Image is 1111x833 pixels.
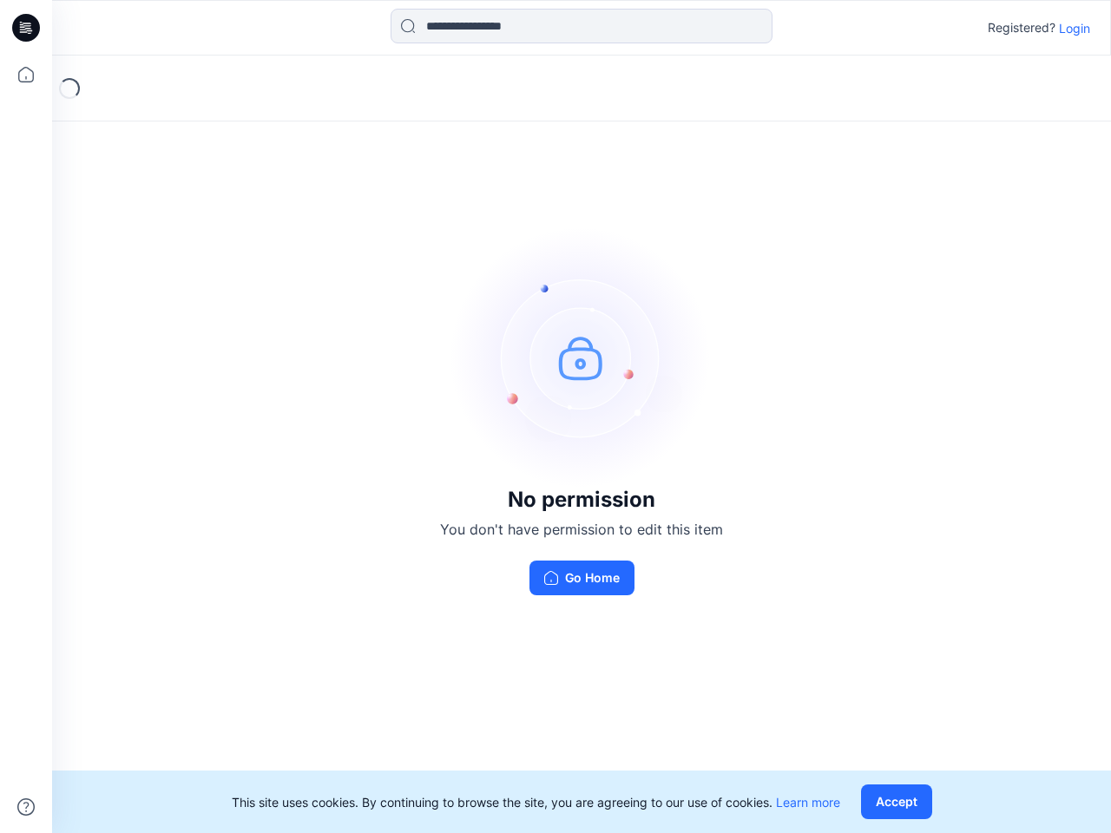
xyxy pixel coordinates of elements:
[988,17,1055,38] p: Registered?
[1059,19,1090,37] p: Login
[861,784,932,819] button: Accept
[776,795,840,810] a: Learn more
[440,488,723,512] h3: No permission
[440,519,723,540] p: You don't have permission to edit this item
[232,793,840,811] p: This site uses cookies. By continuing to browse the site, you are agreeing to our use of cookies.
[451,227,712,488] img: no-perm.svg
[529,561,634,595] button: Go Home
